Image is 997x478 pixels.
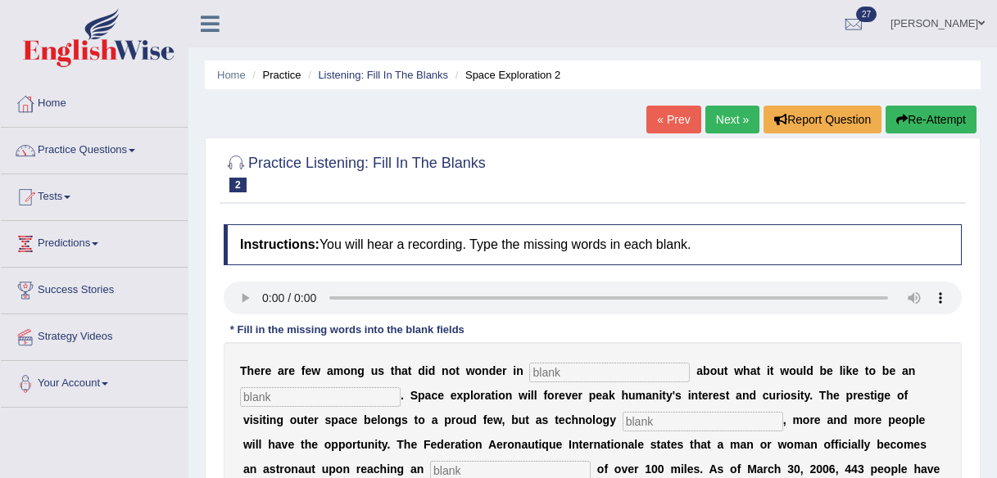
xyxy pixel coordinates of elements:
b: s [791,389,797,402]
b: n [442,364,449,377]
b: t [724,364,728,377]
b: e [351,413,358,426]
b: c [431,389,437,402]
b: m [636,389,646,402]
b: h [394,364,401,377]
b: e [713,389,719,402]
b: t [492,389,496,402]
b: o [380,413,387,426]
b: u [549,438,556,451]
b: t [378,438,382,451]
b: r [578,389,582,402]
b: l [534,389,537,402]
b: o [455,413,463,426]
b: e [895,413,902,426]
b: i [528,389,531,402]
b: e [858,389,864,402]
b: e [305,364,311,377]
b: a [696,364,703,377]
b: h [571,413,578,426]
b: b [511,413,519,426]
b: w [466,364,475,377]
b: A [488,438,496,451]
b: i [843,364,846,377]
b: o [868,364,876,377]
b: y [610,413,616,426]
a: Listening: Fill In The Blanks [318,69,448,81]
b: u [717,364,724,377]
b: u [371,364,378,377]
b: r [352,438,356,451]
b: w [243,438,252,451]
b: t [756,364,760,377]
b: a [432,413,438,426]
b: s [542,413,549,426]
b: d [749,389,756,402]
b: s [253,413,260,426]
b: o [343,364,351,377]
b: f [543,389,547,402]
b: a [628,438,634,451]
b: y [804,389,809,402]
b: p [463,389,470,402]
b: a [902,364,909,377]
b: i [252,438,256,451]
b: e [814,413,821,426]
b: b [703,364,710,377]
b: r [589,438,593,451]
b: u [463,413,470,426]
b: x [457,389,464,402]
b: k [609,389,615,402]
b: o [897,389,904,402]
b: t [535,438,539,451]
b: e [827,364,833,377]
b: u [796,364,804,377]
b: a [600,438,607,451]
span: 27 [856,7,877,22]
a: Next » [705,106,759,133]
b: t [356,438,360,451]
b: b [820,364,827,377]
b: o [418,413,425,426]
b: r [451,438,455,451]
b: . [387,438,391,451]
b: i [610,438,614,451]
b: , [783,413,786,426]
button: Report Question [764,106,881,133]
b: n [387,413,395,426]
b: i [495,389,498,402]
b: y [666,389,673,402]
b: h [268,438,275,451]
b: t [662,389,666,402]
b: p [331,438,338,451]
b: . [401,389,404,402]
b: n [578,413,586,426]
b: r [776,389,780,402]
input: blank [529,363,690,382]
b: i [767,364,770,377]
b: r [502,364,506,377]
b: e [410,438,417,451]
b: o [614,438,621,451]
a: Your Account [1,361,188,402]
b: e [288,438,294,451]
a: Practice Questions [1,128,188,169]
b: s [650,438,657,451]
h2: Practice Listening: Fill In The Blanks [224,151,486,192]
b: a [338,413,345,426]
b: y [382,438,387,451]
b: F [424,438,431,451]
b: e [496,438,503,451]
b: o [345,438,352,451]
b: a [660,438,667,451]
b: n [572,438,579,451]
b: t [455,364,460,377]
b: a [327,364,333,377]
b: a [646,389,652,402]
b: h [621,389,628,402]
b: n [516,364,523,377]
b: d [806,364,813,377]
b: p [331,413,338,426]
b: r [314,413,318,426]
b: w [311,364,320,377]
